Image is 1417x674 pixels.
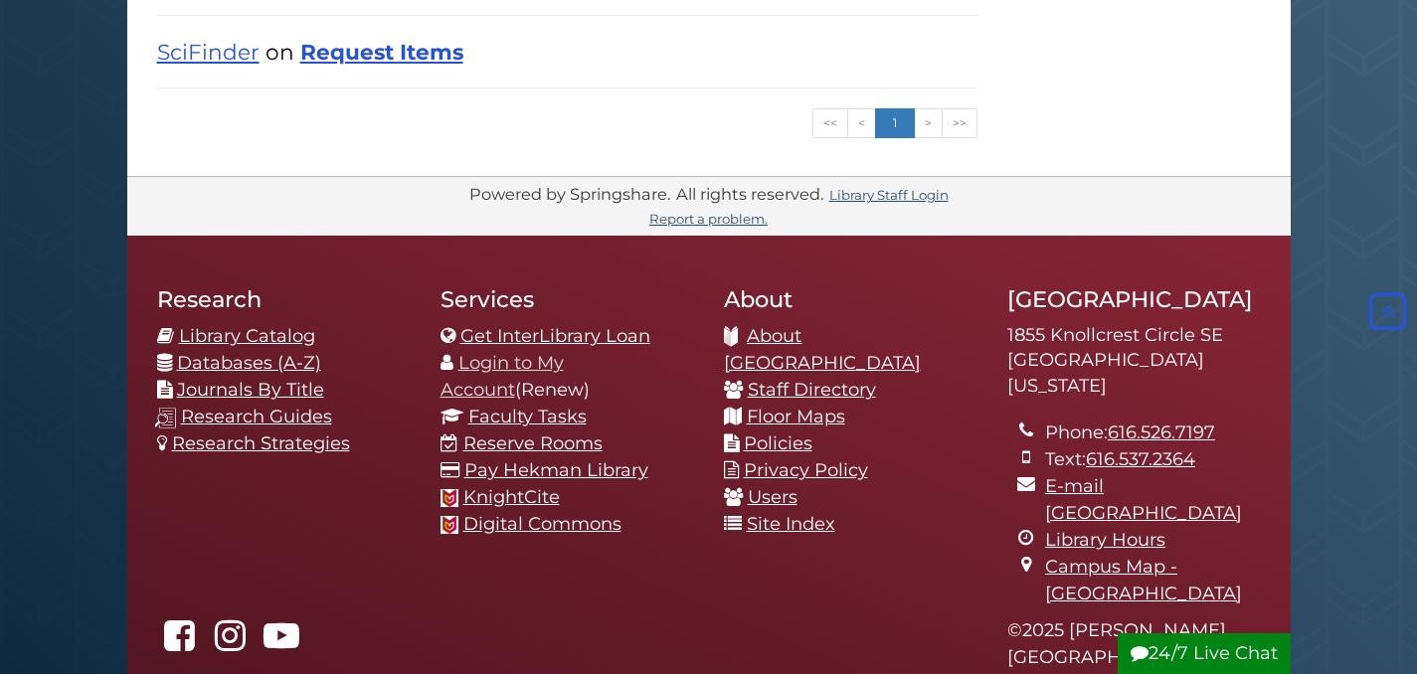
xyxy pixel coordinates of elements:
[875,108,915,138] a: 1
[724,285,977,313] h2: About
[157,39,260,65] a: SciFinder
[649,211,768,227] a: Report a problem.
[172,432,350,454] a: Research Strategies
[208,631,254,653] a: hekmanlibrary on Instagram
[1045,420,1260,446] li: Phone:
[747,406,845,427] a: Floor Maps
[300,39,463,65] a: Request Items
[1045,475,1242,524] a: E-mail [GEOGRAPHIC_DATA]
[441,516,458,534] img: Calvin favicon logo
[748,379,876,401] a: Staff Directory
[748,486,797,508] a: Users
[259,631,304,653] a: Hekman Library on YouTube
[724,325,921,374] a: About [GEOGRAPHIC_DATA]
[744,432,812,454] a: Policies
[747,513,835,535] a: Site Index
[179,325,315,347] a: Library Catalog
[914,108,943,138] a: >
[1364,301,1412,323] a: Back to Top
[1007,323,1261,400] address: 1855 Knollcrest Circle SE [GEOGRAPHIC_DATA][US_STATE]
[1045,446,1260,473] li: Text:
[177,379,324,401] a: Journals By Title
[441,350,694,404] li: (Renew)
[942,108,977,138] a: >>
[1045,529,1165,551] a: Library Hours
[441,489,458,507] img: Calvin favicon logo
[441,285,694,313] h2: Services
[1118,633,1291,674] button: 24/7 Live Chat
[1007,285,1261,313] h2: [GEOGRAPHIC_DATA]
[155,408,176,428] img: research-guides-icon-white_37x37.png
[744,459,868,481] a: Privacy Policy
[157,285,411,313] h2: Research
[829,187,949,203] a: Library Staff Login
[157,631,203,653] a: Hekman Library on Facebook
[177,352,321,374] a: Databases (A-Z)
[1045,556,1242,604] a: Campus Map - [GEOGRAPHIC_DATA]
[1007,617,1261,671] p: © 2025 [PERSON_NAME][GEOGRAPHIC_DATA]
[463,486,560,508] a: KnightCite
[1086,448,1195,470] a: 616.537.2364
[181,406,332,427] a: Research Guides
[812,108,848,138] a: <<
[466,184,673,204] div: Powered by Springshare.
[463,432,603,454] a: Reserve Rooms
[266,39,294,65] span: on
[468,406,587,427] a: Faculty Tasks
[673,184,826,204] div: All rights reserved.
[1108,421,1215,443] a: 616.526.7197
[812,108,977,138] ul: Search Pagination
[464,459,648,481] a: Pay Hekman Library
[460,325,650,347] a: Get InterLibrary Loan
[441,352,564,401] a: Login to My Account
[847,108,876,138] a: <
[463,513,621,535] a: Digital Commons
